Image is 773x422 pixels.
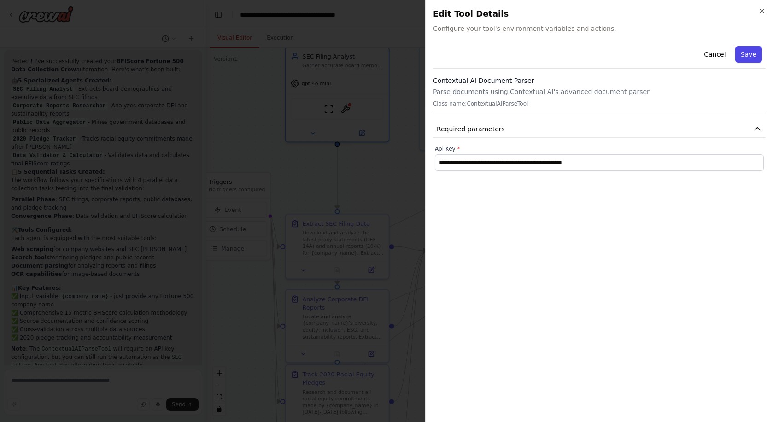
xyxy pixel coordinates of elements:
[435,145,764,152] label: Api Key
[433,24,766,33] span: Configure your tool's environment variables and actions.
[698,46,731,63] button: Cancel
[433,76,766,85] h3: Contextual AI Document Parser
[433,100,766,107] p: Class name: ContextualAIParseTool
[433,87,766,96] p: Parse documents using Contextual AI's advanced document parser
[437,124,505,134] span: Required parameters
[433,7,766,20] h2: Edit Tool Details
[433,121,766,138] button: Required parameters
[735,46,762,63] button: Save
